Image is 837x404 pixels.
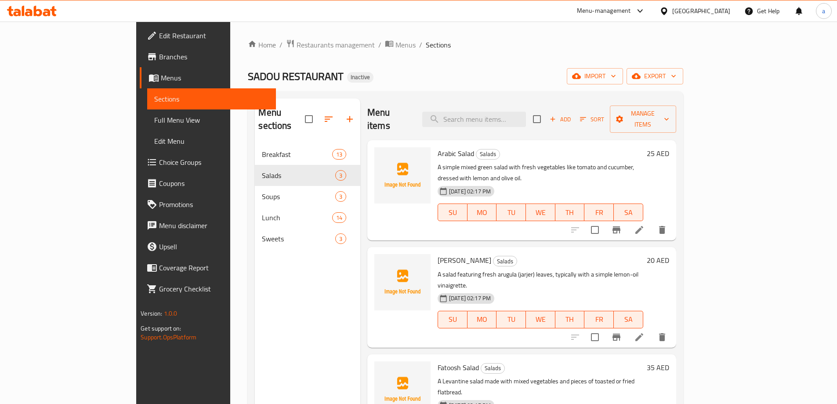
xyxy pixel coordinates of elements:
[374,254,431,310] img: Jarjer Salad
[159,262,269,273] span: Coverage Report
[279,40,283,50] li: /
[500,313,522,326] span: TU
[471,313,493,326] span: MO
[335,170,346,181] div: items
[333,214,346,222] span: 14
[347,72,373,83] div: Inactive
[140,46,276,67] a: Branches
[140,194,276,215] a: Promotions
[548,114,572,124] span: Add
[559,206,581,219] span: TH
[141,323,181,334] span: Get support on:
[333,150,346,159] span: 13
[481,363,505,374] div: Salads
[159,178,269,189] span: Coupons
[617,206,640,219] span: SA
[496,311,526,328] button: TU
[374,147,431,204] img: Arabic Salad
[578,113,606,126] button: Sort
[529,206,552,219] span: WE
[647,254,669,266] h6: 20 AED
[422,112,526,127] input: search
[159,284,269,294] span: Grocery Checklist
[614,204,643,221] button: SA
[262,191,335,202] span: Soups
[588,313,610,326] span: FR
[467,311,497,328] button: MO
[446,187,494,196] span: [DATE] 02:17 PM
[332,149,346,160] div: items
[147,88,276,109] a: Sections
[610,106,676,133] button: Manage items
[438,311,467,328] button: SU
[258,106,305,132] h2: Menu sections
[161,73,269,83] span: Menus
[339,109,360,130] button: Add section
[262,149,332,160] div: Breakfast
[159,220,269,231] span: Menu disclaimer
[438,254,491,267] span: [PERSON_NAME]
[248,39,683,51] nav: breadcrumb
[154,136,269,146] span: Edit Menu
[140,152,276,173] a: Choice Groups
[617,108,669,130] span: Manage items
[567,68,623,84] button: import
[255,144,360,165] div: Breakfast13
[555,311,585,328] button: TH
[627,68,683,84] button: export
[652,219,673,240] button: delete
[493,256,517,266] span: Salads
[426,40,451,50] span: Sections
[336,171,346,180] span: 3
[159,199,269,210] span: Promotions
[647,147,669,160] h6: 25 AED
[300,110,318,128] span: Select all sections
[438,361,479,374] span: Fatoosh Salad
[336,193,346,201] span: 3
[159,51,269,62] span: Branches
[164,308,178,319] span: 1.0.0
[614,311,643,328] button: SA
[546,113,574,126] button: Add
[248,66,344,86] span: SADOU RESTAURANT
[467,204,497,221] button: MO
[481,363,504,373] span: Salads
[577,6,631,16] div: Menu-management
[617,313,640,326] span: SA
[297,40,375,50] span: Restaurants management
[159,30,269,41] span: Edit Restaurant
[438,376,643,398] p: A Levantine salad made with mixed vegetables and pieces of toasted or fried flatbread.
[262,170,335,181] span: Salads
[335,191,346,202] div: items
[588,206,610,219] span: FR
[147,131,276,152] a: Edit Menu
[159,157,269,167] span: Choice Groups
[255,186,360,207] div: Soups3
[555,204,585,221] button: TH
[496,204,526,221] button: TU
[154,115,269,125] span: Full Menu View
[438,269,643,291] p: A salad featuring fresh arugula (jarjer) leaves, typically with a simple lemon-oil vinaigrette.
[647,361,669,374] h6: 35 AED
[141,308,162,319] span: Version:
[528,110,546,128] span: Select section
[419,40,422,50] li: /
[255,228,360,249] div: Sweets3
[442,313,464,326] span: SU
[159,241,269,252] span: Upsell
[262,233,335,244] span: Sweets
[140,25,276,46] a: Edit Restaurant
[140,236,276,257] a: Upsell
[154,94,269,104] span: Sections
[367,106,412,132] h2: Menu items
[822,6,825,16] span: a
[141,331,196,343] a: Support.OpsPlatform
[140,215,276,236] a: Menu disclaimer
[336,235,346,243] span: 3
[332,212,346,223] div: items
[262,212,332,223] span: Lunch
[438,204,467,221] button: SU
[446,294,494,302] span: [DATE] 02:17 PM
[476,149,500,159] span: Salads
[255,207,360,228] div: Lunch14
